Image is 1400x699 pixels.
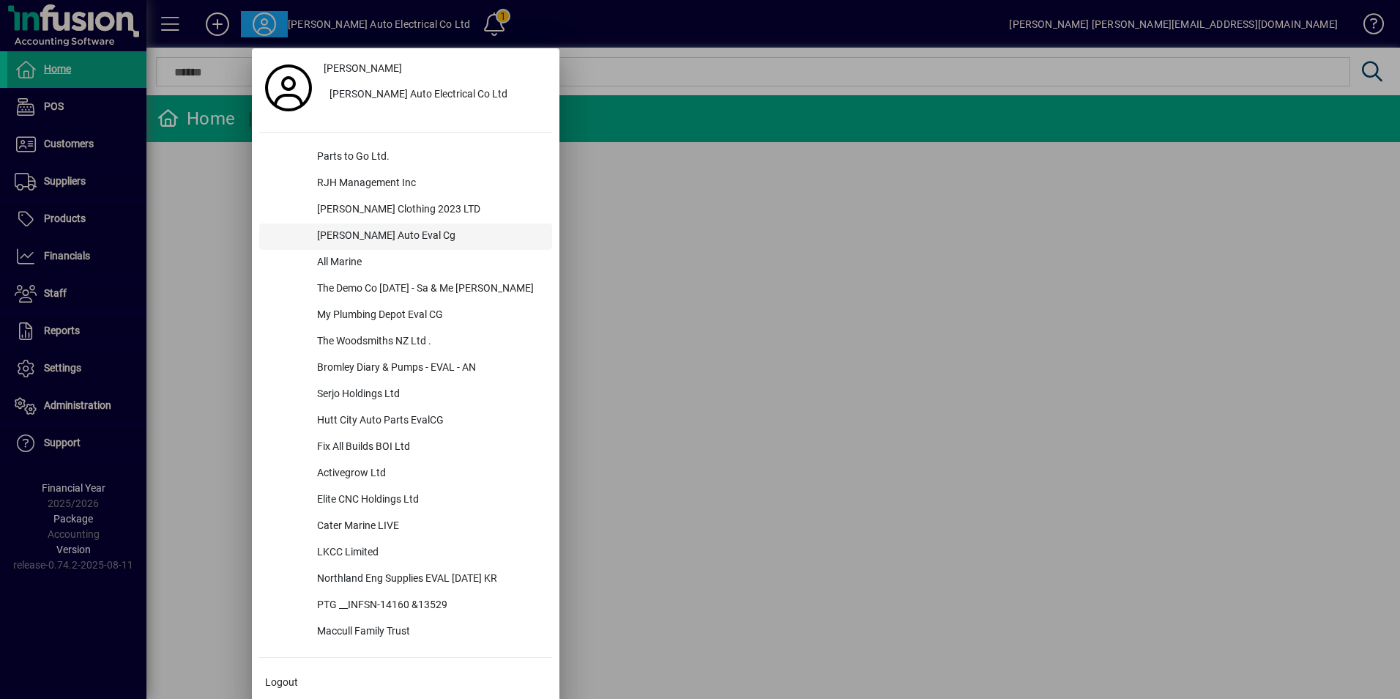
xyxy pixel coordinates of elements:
button: Logout [259,670,552,696]
button: LKCC Limited [259,540,552,566]
div: The Demo Co [DATE] - Sa & Me [PERSON_NAME] [305,276,552,303]
div: Northland Eng Supplies EVAL [DATE] KR [305,566,552,593]
div: Elite CNC Holdings Ltd [305,487,552,514]
div: [PERSON_NAME] Auto Eval Cg [305,223,552,250]
div: RJH Management Inc [305,171,552,197]
div: LKCC Limited [305,540,552,566]
button: Activegrow Ltd [259,461,552,487]
div: PTG __INFSN-14160 &13529 [305,593,552,619]
div: Serjo Holdings Ltd [305,382,552,408]
button: The Demo Co [DATE] - Sa & Me [PERSON_NAME] [259,276,552,303]
button: [PERSON_NAME] Auto Eval Cg [259,223,552,250]
div: Parts to Go Ltd. [305,144,552,171]
button: Serjo Holdings Ltd [259,382,552,408]
div: [PERSON_NAME] Clothing 2023 LTD [305,197,552,223]
div: Activegrow Ltd [305,461,552,487]
div: My Plumbing Depot Eval CG [305,303,552,329]
div: Fix All Builds BOI Ltd [305,434,552,461]
button: Bromley Diary & Pumps - EVAL - AN [259,355,552,382]
button: All Marine [259,250,552,276]
a: Profile [259,75,318,101]
div: The Woodsmiths NZ Ltd . [305,329,552,355]
span: [PERSON_NAME] [324,61,402,76]
button: PTG __INFSN-14160 &13529 [259,593,552,619]
button: Maccull Family Trust [259,619,552,646]
button: Cater Marine LIVE [259,514,552,540]
div: Cater Marine LIVE [305,514,552,540]
button: Parts to Go Ltd. [259,144,552,171]
button: [PERSON_NAME] Auto Electrical Co Ltd [318,82,552,108]
div: Maccull Family Trust [305,619,552,646]
button: [PERSON_NAME] Clothing 2023 LTD [259,197,552,223]
a: [PERSON_NAME] [318,56,552,82]
div: All Marine [305,250,552,276]
button: Fix All Builds BOI Ltd [259,434,552,461]
button: The Woodsmiths NZ Ltd . [259,329,552,355]
button: Hutt City Auto Parts EvalCG [259,408,552,434]
span: Logout [265,675,298,690]
button: RJH Management Inc [259,171,552,197]
button: Northland Eng Supplies EVAL [DATE] KR [259,566,552,593]
div: Bromley Diary & Pumps - EVAL - AN [305,355,552,382]
div: Hutt City Auto Parts EvalCG [305,408,552,434]
button: Elite CNC Holdings Ltd [259,487,552,514]
button: My Plumbing Depot Eval CG [259,303,552,329]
